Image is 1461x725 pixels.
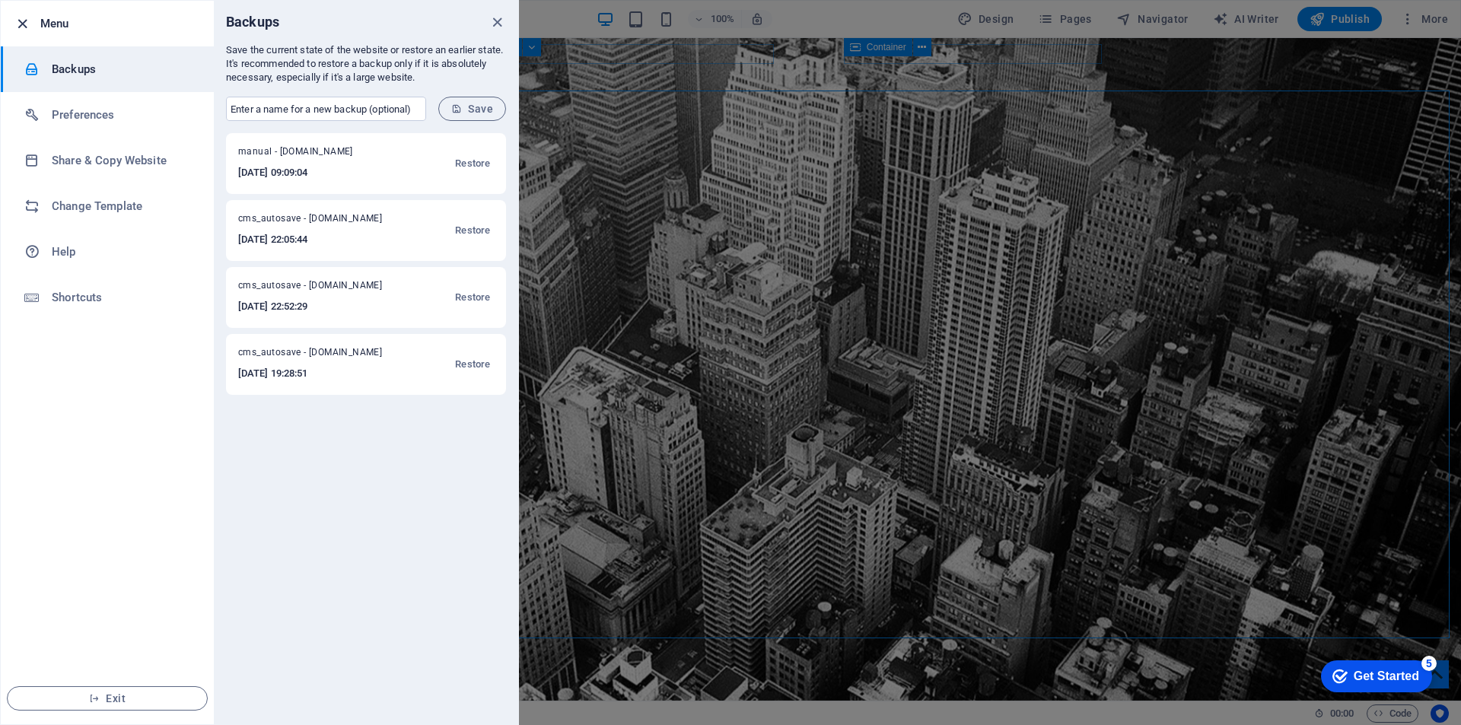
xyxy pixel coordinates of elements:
button: close [488,13,506,31]
input: Enter a name for a new backup (optional) [226,97,426,121]
span: manual - [DOMAIN_NAME] [238,145,387,164]
h6: [DATE] 09:09:04 [238,164,387,182]
span: cms_autosave - [DOMAIN_NAME] [238,346,402,364]
a: Help [1,229,214,275]
h6: [DATE] 22:05:44 [238,231,402,249]
h6: Backups [52,60,193,78]
button: Save [438,97,506,121]
button: Restore [451,346,494,383]
div: 5 [113,3,128,18]
span: Restore [455,355,490,374]
h6: [DATE] 19:28:51 [238,364,402,383]
div: Get Started [45,17,110,30]
h6: Backups [226,13,279,31]
span: Save [451,103,493,115]
button: Exit [7,686,208,711]
button: Restore [451,145,494,182]
h6: Change Template [52,197,193,215]
span: Restore [455,288,490,307]
h6: Shortcuts [52,288,193,307]
h6: [DATE] 22:52:29 [238,297,402,316]
button: Restore [451,279,494,316]
h6: Help [52,243,193,261]
span: cms_autosave - [DOMAIN_NAME] [238,279,402,297]
button: Restore [451,212,494,249]
span: Exit [20,692,195,704]
span: Restore [455,154,490,173]
h6: Menu [40,14,202,33]
h6: Preferences [52,106,193,124]
span: Restore [455,221,490,240]
h6: Share & Copy Website [52,151,193,170]
span: cms_autosave - [DOMAIN_NAME] [238,212,402,231]
p: Save the current state of the website or restore an earlier state. It's recommended to restore a ... [226,43,506,84]
div: Get Started 5 items remaining, 0% complete [12,8,123,40]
